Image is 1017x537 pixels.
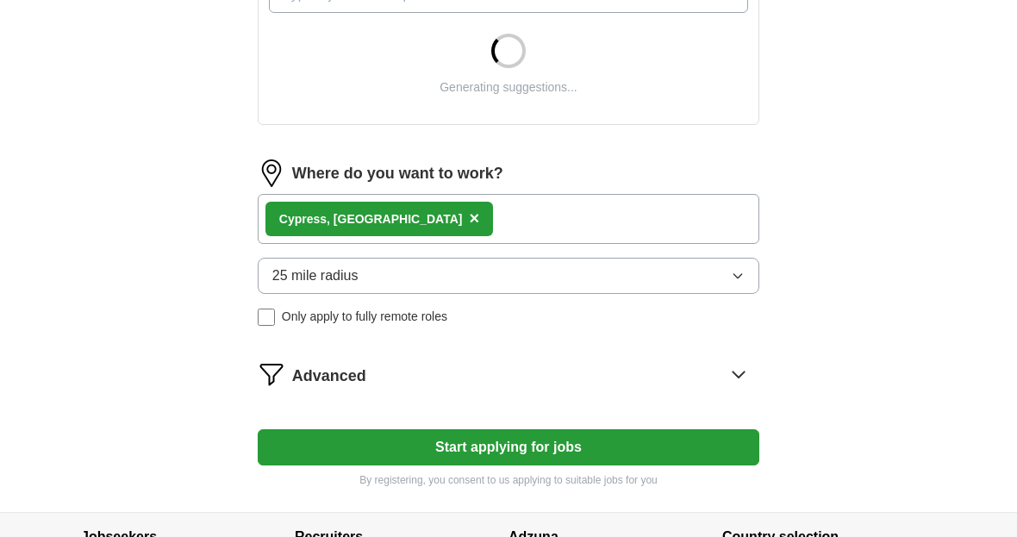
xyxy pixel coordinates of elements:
[272,265,359,286] span: 25 mile radius
[292,162,503,185] label: Where do you want to work?
[258,360,285,388] img: filter
[258,309,275,326] input: Only apply to fully remote roles
[279,210,463,228] div: Cypress, [GEOGRAPHIC_DATA]
[292,365,366,388] span: Advanced
[258,258,759,294] button: 25 mile radius
[440,78,577,97] div: Generating suggestions...
[258,159,285,187] img: location.png
[469,206,479,232] button: ×
[258,472,759,488] p: By registering, you consent to us applying to suitable jobs for you
[469,209,479,228] span: ×
[282,308,447,326] span: Only apply to fully remote roles
[258,429,759,465] button: Start applying for jobs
